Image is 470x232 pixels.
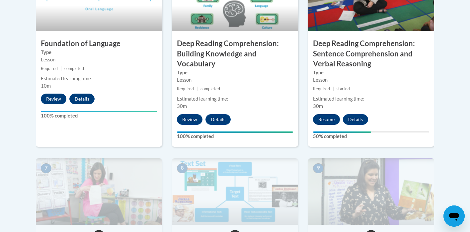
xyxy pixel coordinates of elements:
div: Your progress [41,111,157,112]
div: Lesson [41,56,157,63]
div: Lesson [313,76,429,84]
span: 30m [177,103,187,109]
h3: Deep Reading Comprehension: Sentence Comprehension and Verbal Reasoning [308,39,434,69]
span: 30m [313,103,323,109]
span: completed [200,86,220,91]
h3: Foundation of Language [36,39,162,49]
span: 7 [41,163,51,173]
label: 50% completed [313,133,429,140]
span: Required [313,86,330,91]
iframe: Button to launch messaging window [443,205,465,227]
label: 100% completed [41,112,157,119]
img: Course Image [308,158,434,225]
img: Course Image [172,158,298,225]
button: Resume [313,114,340,125]
button: Details [343,114,368,125]
button: Review [177,114,202,125]
div: Your progress [177,131,293,133]
label: 100% completed [177,133,293,140]
label: Type [313,69,429,76]
div: Estimated learning time: [313,95,429,103]
span: Required [177,86,194,91]
button: Details [205,114,231,125]
span: started [337,86,350,91]
span: | [60,66,62,71]
div: Lesson [177,76,293,84]
div: Your progress [313,131,371,133]
h3: Deep Reading Comprehension: Building Knowledge and Vocabulary [172,39,298,69]
div: Estimated learning time: [41,75,157,82]
span: 8 [177,163,188,173]
span: | [196,86,198,91]
button: Details [69,94,95,104]
label: Type [41,49,157,56]
button: Review [41,94,66,104]
span: | [333,86,334,91]
img: Course Image [36,158,162,225]
span: 9 [313,163,324,173]
label: Type [177,69,293,76]
span: 10m [41,83,51,89]
span: Required [41,66,58,71]
div: Estimated learning time: [177,95,293,103]
span: completed [64,66,84,71]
